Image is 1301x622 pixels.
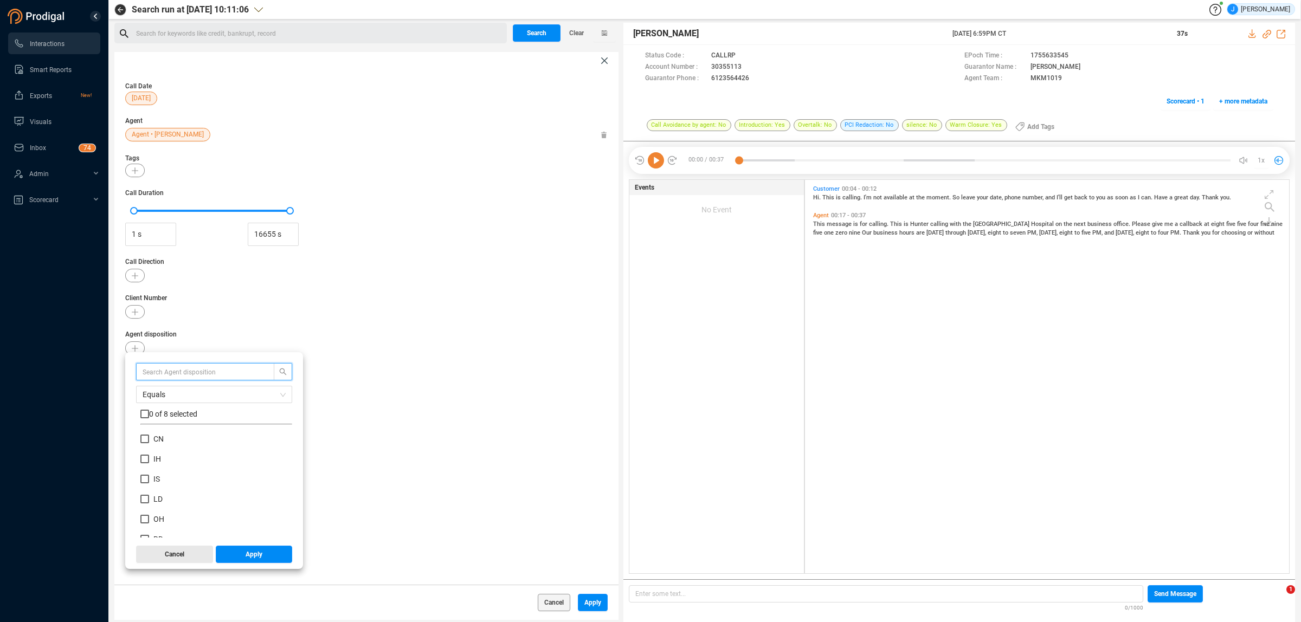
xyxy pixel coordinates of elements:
span: 30355113 [711,62,742,73]
span: I'll [1057,194,1064,201]
span: is [853,221,860,228]
button: Scorecard • 1 [1161,93,1210,110]
span: number, [1022,194,1045,201]
span: Account Number : [645,62,706,73]
iframe: Intercom live chat [1264,585,1290,611]
span: calling [930,221,950,228]
div: grid [140,433,292,537]
span: Cancel [544,594,564,611]
span: [PERSON_NAME] [633,27,699,40]
span: 6123564426 [711,73,749,85]
button: 1x [1254,153,1269,168]
span: calling. [869,221,890,228]
span: and [1104,229,1116,236]
span: LD [153,495,163,503]
span: Call Date [125,82,152,90]
span: [DATE] [926,229,945,236]
span: eight [988,229,1003,236]
span: callback [1180,221,1204,228]
span: Cancel [165,546,184,563]
span: Agent Team : [964,73,1025,85]
span: five [1081,229,1092,236]
span: This [813,221,827,228]
button: Apply [578,594,608,611]
button: Add Tags [1009,118,1061,135]
span: Agent [813,212,829,219]
span: Status Code : [645,50,706,62]
span: Please [1132,221,1152,228]
span: five [1260,221,1271,228]
span: [DATE], [1039,229,1059,236]
span: next [1074,221,1087,228]
span: date, [990,194,1004,201]
span: PCI Redaction: No [840,119,899,131]
span: Admin [29,170,49,178]
span: Our [862,229,873,236]
span: Visuals [30,118,51,126]
span: Send Message [1154,585,1196,602]
span: four [1158,229,1170,236]
span: [DATE] 6:59PM CT [952,29,1164,38]
span: available [884,194,909,201]
span: you. [1220,194,1231,201]
img: prodigal-logo [8,9,67,24]
span: Thank [1202,194,1220,201]
span: to [1151,229,1158,236]
span: Customer [813,185,840,192]
span: Call Duration [125,188,608,198]
span: Interactions [30,40,65,48]
span: Agent disposition [125,329,608,339]
span: the [1064,221,1074,228]
span: back [1074,194,1089,201]
span: Search run at [DATE] 10:11:06 [132,3,249,16]
span: Apply [246,546,262,563]
span: Tags [125,154,139,162]
span: 1x [1258,152,1265,169]
span: 00:17 - 00:37 [829,212,868,219]
span: one [824,229,835,236]
span: phone [1004,194,1022,201]
span: + more metadata [1219,93,1267,110]
span: a [1169,194,1174,201]
span: 0/1000 [1125,602,1143,612]
span: to [1074,229,1081,236]
span: Overtalk: No [794,119,837,131]
div: No Event [629,195,804,224]
span: EPoch Time : [964,50,1025,62]
span: Equals [143,386,286,403]
span: for [860,221,869,228]
span: IS [153,475,160,483]
span: zero [835,229,849,236]
span: 0 of 8 selected [149,410,197,418]
span: Warm Closure: Yes [945,119,1007,131]
button: Search [513,24,561,42]
span: your [977,194,990,201]
li: Visuals [8,111,100,132]
span: are [916,229,926,236]
span: OH [153,515,164,523]
span: CALLRP [711,50,736,62]
div: grid [810,183,1289,572]
span: PM, [1027,229,1039,236]
button: + more metadata [1213,93,1273,110]
span: eight [1136,229,1151,236]
span: 1755633545 [1031,50,1068,62]
span: can. [1141,194,1154,201]
input: Search Agent disposition [143,366,257,378]
span: Call Direction [125,257,608,267]
span: is [904,221,910,228]
span: 00:04 - 00:12 [840,185,879,192]
p: 7 [83,144,87,155]
span: you [1096,194,1107,201]
span: 00:00 / 00:37 [678,152,739,169]
span: business [1087,221,1113,228]
span: New! [81,85,92,106]
span: at [1204,221,1211,228]
span: office. [1113,221,1132,228]
a: Visuals [14,111,92,132]
span: the [916,194,926,201]
li: Smart Reports [8,59,100,80]
p: 4 [87,144,91,155]
button: Send Message [1148,585,1203,602]
span: search [274,368,292,375]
